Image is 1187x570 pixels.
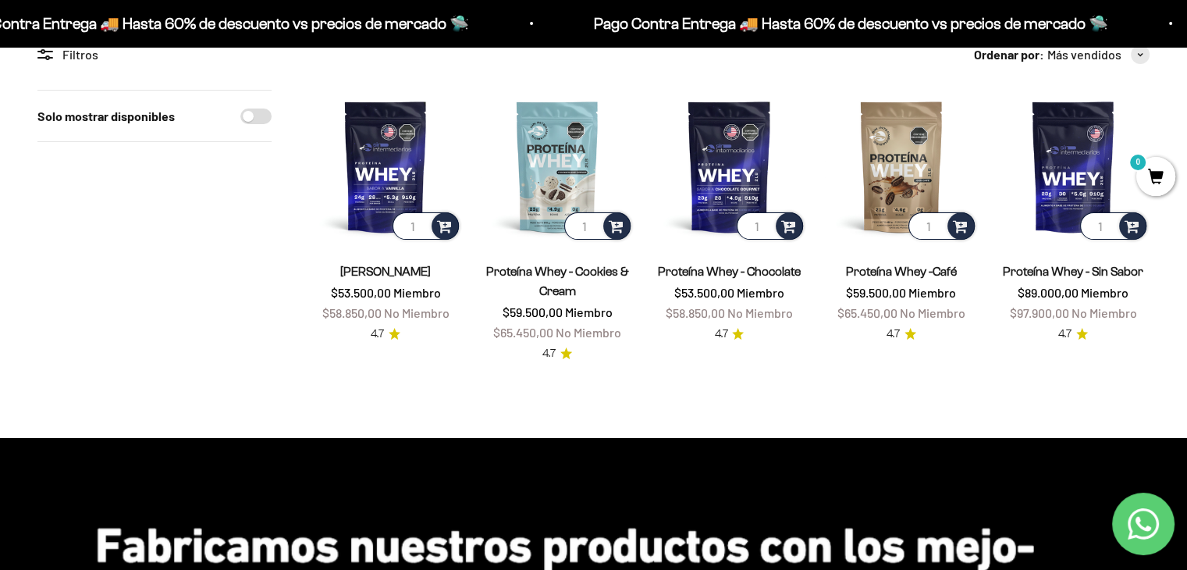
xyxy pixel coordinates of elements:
[714,326,727,343] span: 4.7
[1003,265,1143,278] a: Proteína Whey - Sin Sabor
[594,11,1108,36] p: Pago Contra Entrega 🚚 Hasta 60% de descuento vs precios de mercado 🛸
[1081,285,1128,300] span: Miembro
[1071,305,1136,320] span: No Miembro
[900,305,965,320] span: No Miembro
[565,305,613,319] span: Miembro
[542,345,572,362] a: 4.74.7 de 5.0 estrellas
[371,326,384,343] span: 4.7
[727,305,793,320] span: No Miembro
[384,305,450,320] span: No Miembro
[1018,285,1079,300] span: $89.000,00
[37,45,272,65] div: Filtros
[371,326,400,343] a: 4.74.7 de 5.0 estrellas
[908,285,956,300] span: Miembro
[658,265,801,278] a: Proteína Whey - Chocolate
[837,305,897,320] span: $65.450,00
[887,326,916,343] a: 4.74.7 de 5.0 estrellas
[1047,45,1150,65] button: Más vendidos
[542,345,556,362] span: 4.7
[331,285,391,300] span: $53.500,00
[674,285,734,300] span: $53.500,00
[737,285,784,300] span: Miembro
[503,305,563,319] span: $59.500,00
[340,265,431,278] a: [PERSON_NAME]
[887,326,900,343] span: 4.7
[1009,305,1068,320] span: $97.900,00
[393,285,441,300] span: Miembro
[1058,326,1088,343] a: 4.74.7 de 5.0 estrellas
[666,305,725,320] span: $58.850,00
[493,325,553,340] span: $65.450,00
[1128,153,1147,172] mark: 0
[556,325,621,340] span: No Miembro
[486,265,629,297] a: Proteína Whey - Cookies & Cream
[714,326,744,343] a: 4.74.7 de 5.0 estrellas
[37,106,175,126] label: Solo mostrar disponibles
[322,305,382,320] span: $58.850,00
[974,45,1044,65] span: Ordenar por:
[846,285,906,300] span: $59.500,00
[1058,326,1071,343] span: 4.7
[846,265,957,278] a: Proteína Whey -Café
[1047,45,1121,65] span: Más vendidos
[1136,169,1175,187] a: 0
